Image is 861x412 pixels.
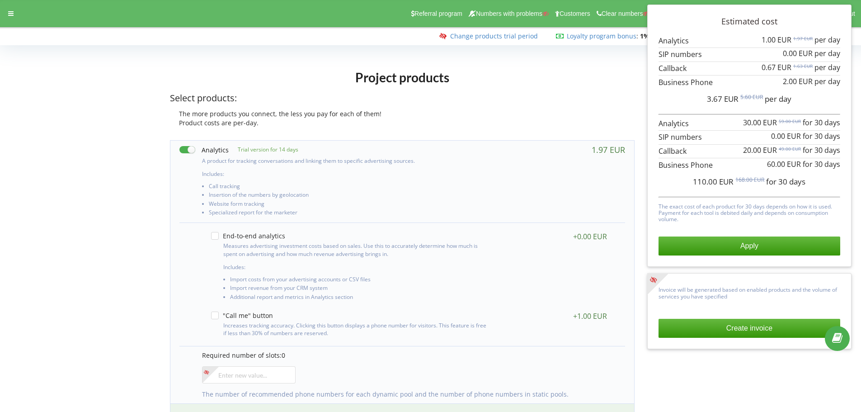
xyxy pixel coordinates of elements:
[766,176,805,187] span: for 30 days
[803,118,840,128] span: for 30 days
[230,276,488,285] li: Import costs from your advertising accounts or CSV files
[659,201,840,223] p: The exact cost of each product for 30 days depends on how it is used. Payment for each tool is de...
[659,319,840,338] button: Create invoice
[793,63,813,69] sup: 1.63 EUR
[223,322,488,337] p: Increases tracking accuracy. Clicking this button displays a phone number for visitors. This feat...
[659,146,840,156] p: Callback
[814,62,840,72] span: per day
[803,131,840,141] span: for 30 days
[592,145,625,154] div: 1.97 EUR
[170,109,635,118] div: The more products you connect, the less you pay for each of them!
[282,351,285,360] span: 0
[783,76,813,86] span: 2.00 EUR
[209,209,491,218] li: Specialized report for the marketer
[767,159,801,169] span: 60.00 EUR
[659,284,840,300] p: Invoice will be generated based on enabled products and the volume of services you have specified
[814,48,840,58] span: per day
[803,145,840,155] span: for 30 days
[202,351,616,360] p: Required number of slots:
[179,145,229,155] label: Analytics
[743,145,777,155] span: 20.00 EUR
[743,118,777,128] span: 30.00 EUR
[170,118,635,128] div: Product costs are per-day.
[229,146,298,153] p: Trial version for 14 days
[659,118,840,129] p: Analytics
[771,131,801,141] span: 0.00 EUR
[450,32,538,40] a: Change products trial period
[693,176,734,187] span: 110.00 EUR
[202,170,491,178] p: Includes:
[602,10,643,17] span: Clear numbers
[202,366,296,384] input: Enter new value...
[211,232,285,240] label: End-to-end analytics
[659,63,840,74] p: Callback
[793,35,813,42] sup: 1.97 EUR
[230,285,488,294] li: Import revenue from your CRM system
[814,35,840,45] span: per day
[779,146,801,152] sup: 49.00 EUR
[735,176,764,184] sup: 168.00 EUR
[476,10,542,17] span: Numbers with problems
[740,93,763,101] sup: 5.60 EUR
[659,77,840,88] p: Business Phone
[659,132,840,142] p: SIP numbers
[762,62,791,72] span: 0.67 EUR
[560,10,590,17] span: Customers
[707,94,739,104] span: 3.67 EUR
[209,192,491,200] li: Insertion of the numbers by geolocation
[814,76,840,86] span: per day
[659,16,840,28] p: Estimated cost
[170,69,635,85] h1: Project products
[659,36,840,46] p: Analytics
[783,48,813,58] span: 0.00 EUR
[803,159,840,169] span: for 30 days
[230,294,488,303] li: Additional report and metrics in Analytics section
[567,32,638,40] span: :
[211,312,273,319] label: "Call me" button
[202,157,491,165] p: A product for tracking conversations and linking them to specific advertising sources.
[779,118,801,124] sup: 59.00 EUR
[762,35,791,45] span: 1.00 EUR
[209,183,491,192] li: Call tracking
[573,232,607,241] div: +0.00 EUR
[659,49,840,60] p: SIP numbers
[573,312,607,321] div: +1.00 EUR
[170,92,635,105] p: Select products:
[659,160,840,170] p: Business Phone
[223,263,488,271] p: Includes:
[414,10,462,17] span: Referral program
[640,32,659,40] strong: 1%
[223,242,488,257] p: Measures advertising investment costs based on sales. Use this to accurately determine how much i...
[765,94,791,104] span: per day
[202,390,616,399] p: The number of recommended phone numbers for each dynamic pool and the number of phone numbers in ...
[659,237,840,256] button: Apply
[567,32,636,40] a: Loyalty program bonus
[209,201,491,209] li: Website form tracking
